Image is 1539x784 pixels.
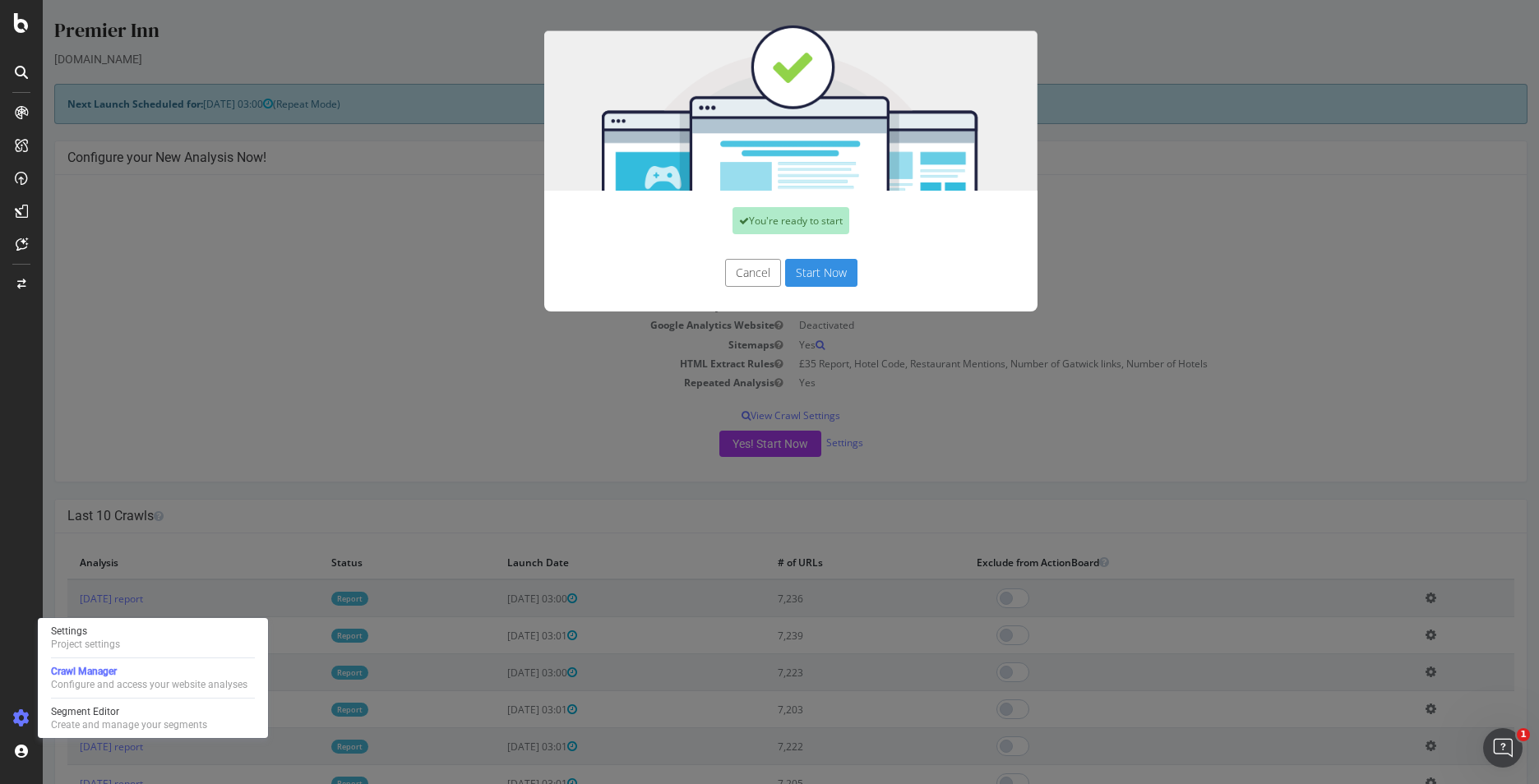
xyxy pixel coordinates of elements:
div: Configure and access your website analyses [51,678,247,691]
a: Segment EditorCreate and manage your segments [44,703,261,733]
span: 1 [1517,728,1530,741]
img: You're all set! [501,25,995,191]
div: Create and manage your segments [51,718,207,731]
button: Cancel [682,259,738,287]
div: Project settings [51,638,120,651]
div: You're ready to start [690,207,806,234]
button: Start Now [742,259,815,287]
div: Settings [51,625,120,638]
a: SettingsProject settings [44,623,261,653]
div: Crawl Manager [51,665,247,678]
iframe: Intercom live chat [1483,728,1523,768]
div: Segment Editor [51,705,207,718]
a: Crawl ManagerConfigure and access your website analyses [44,663,261,693]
